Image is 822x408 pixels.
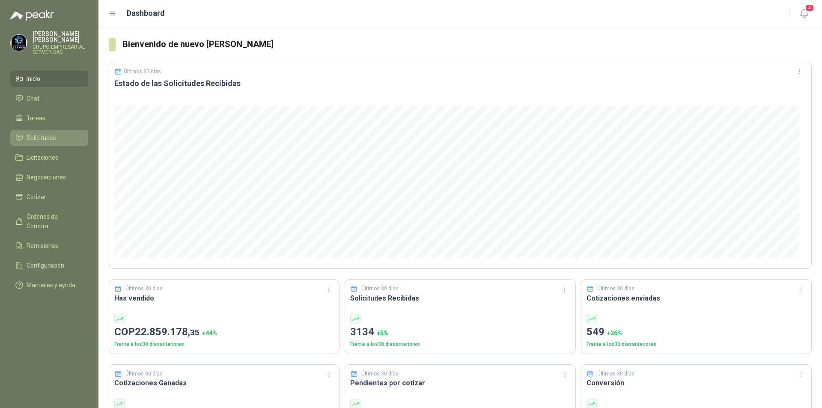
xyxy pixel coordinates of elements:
[361,370,399,378] p: Últimos 30 días
[27,212,80,231] span: Órdenes de Compra
[114,324,334,340] p: COP
[27,261,64,270] span: Configuración
[587,340,806,348] p: Frente a los 30 días anteriores
[361,285,399,293] p: Últimos 30 días
[377,330,388,337] span: + 5 %
[10,130,88,146] a: Solicitudes
[122,38,812,51] h3: Bienvenido de nuevo [PERSON_NAME]
[33,31,88,43] p: [PERSON_NAME] [PERSON_NAME]
[10,149,88,166] a: Licitaciones
[350,293,570,304] h3: Solicitudes Recibidas
[114,340,334,348] p: Frente a los 30 días anteriores
[27,153,58,162] span: Licitaciones
[124,68,161,74] p: Últimos 30 días
[27,280,75,290] span: Manuales y ayuda
[10,71,88,87] a: Inicio
[350,340,570,348] p: Frente a los 30 días anteriores
[188,328,200,337] span: ,35
[114,293,334,304] h3: Has vendido
[114,378,334,388] h3: Cotizaciones Ganadas
[10,189,88,205] a: Cotizar
[27,94,39,103] span: Chat
[27,113,45,123] span: Tareas
[27,173,66,182] span: Negociaciones
[10,169,88,185] a: Negociaciones
[27,192,46,202] span: Cotizar
[202,330,217,337] span: + 44 %
[587,324,806,340] p: 549
[597,285,634,293] p: Últimos 30 días
[607,330,622,337] span: + 26 %
[350,324,570,340] p: 3134
[587,378,806,388] h3: Conversión
[127,7,165,19] h1: Dashboard
[10,238,88,254] a: Remisiones
[27,133,56,143] span: Solicitudes
[10,90,88,107] a: Chat
[125,285,163,293] p: Últimos 30 días
[805,4,814,12] span: 4
[350,378,570,388] h3: Pendientes por cotizar
[125,370,163,378] p: Últimos 30 días
[597,370,634,378] p: Últimos 30 días
[10,110,88,126] a: Tareas
[27,241,58,250] span: Remisiones
[10,10,54,21] img: Logo peakr
[135,326,200,338] span: 22.859.178
[587,293,806,304] h3: Cotizaciones enviadas
[10,208,88,234] a: Órdenes de Compra
[11,35,27,51] img: Company Logo
[27,74,40,83] span: Inicio
[10,277,88,293] a: Manuales y ayuda
[796,6,812,21] button: 4
[33,45,88,55] p: GRUPO EMPRESARIAL SERVER SAS
[10,257,88,274] a: Configuración
[114,78,806,89] h3: Estado de las Solicitudes Recibidas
